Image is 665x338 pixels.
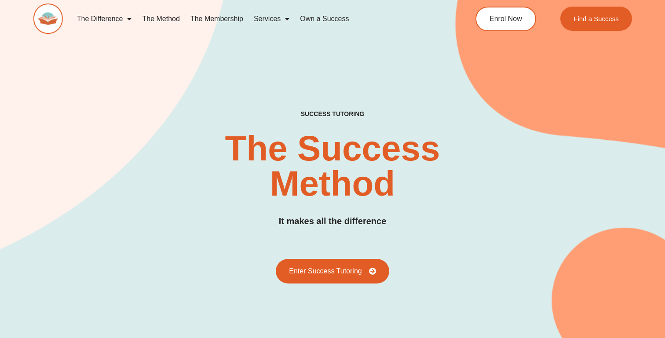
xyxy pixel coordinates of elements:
span: Enter Success Tutoring [289,268,362,275]
h3: It makes all the difference [279,214,387,228]
a: The Method [137,9,185,29]
h2: The Success Method [197,131,468,201]
a: The Membership [185,9,248,29]
h4: SUCCESS TUTORING​ [244,110,421,118]
nav: Menu [72,9,442,29]
a: The Difference [72,9,137,29]
a: Enrol Now [475,7,536,31]
a: Services [248,9,295,29]
span: Find a Success [574,15,619,22]
a: Enter Success Tutoring [276,259,389,283]
span: Enrol Now [490,15,522,22]
a: Find a Success [560,7,632,31]
a: Own a Success [295,9,354,29]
